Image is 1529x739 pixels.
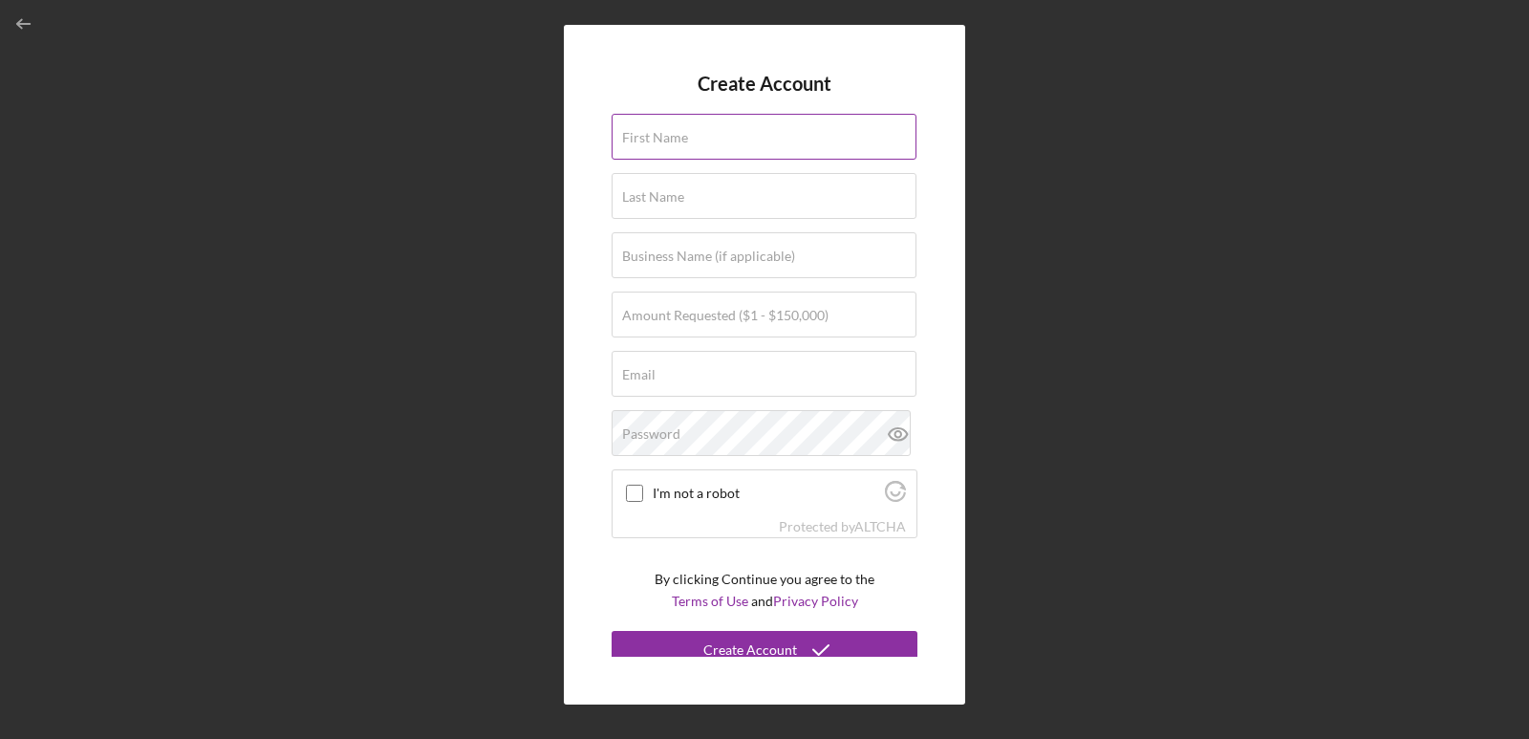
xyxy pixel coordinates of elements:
h4: Create Account [698,73,831,95]
label: Password [622,426,680,442]
a: Visit Altcha.org [885,489,906,505]
label: Email [622,367,656,382]
label: Amount Requested ($1 - $150,000) [622,308,829,323]
a: Privacy Policy [773,593,858,609]
div: Create Account [703,631,797,669]
a: Visit Altcha.org [854,518,906,534]
label: Last Name [622,189,684,205]
button: Create Account [612,631,917,669]
label: I'm not a robot [653,486,879,501]
label: Business Name (if applicable) [622,249,795,264]
div: Protected by [779,519,906,534]
label: First Name [622,130,688,145]
a: Terms of Use [672,593,748,609]
p: By clicking Continue you agree to the and [655,569,874,612]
